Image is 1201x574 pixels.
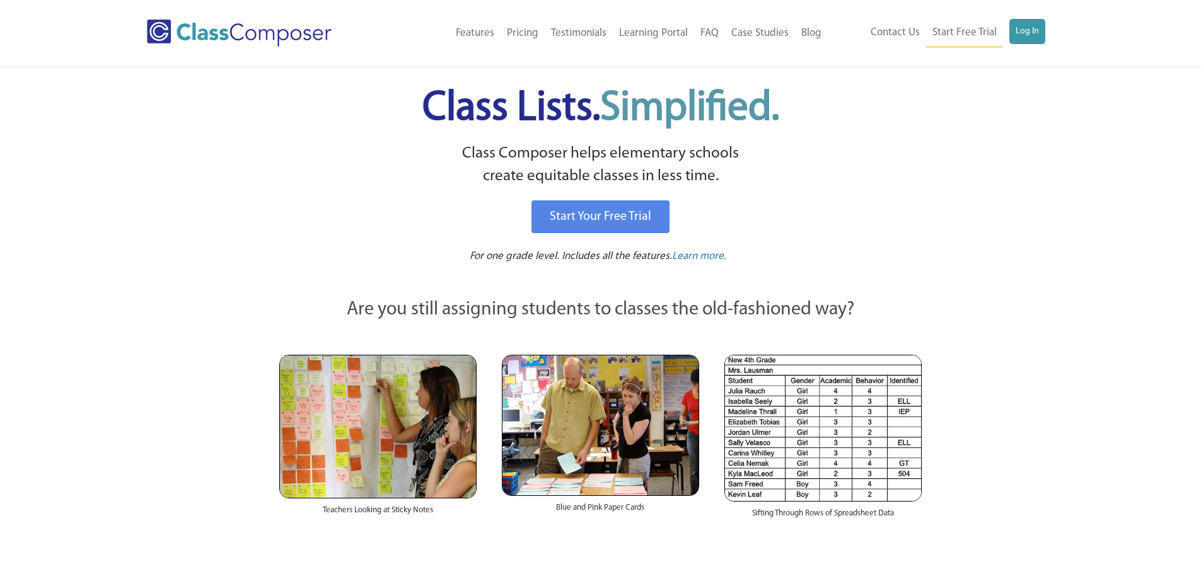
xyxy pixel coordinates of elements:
span: Simplified. [600,88,779,129]
nav: Header Menu [828,19,1045,47]
img: Spreadsheets [724,355,922,502]
div: Teachers Looking at Sticky Notes [279,498,477,529]
span: Class Lists. [422,88,779,129]
span: Start Your Free Trial [550,210,651,223]
a: Start Your Free Trial [531,200,670,233]
span: Learn more. [672,251,726,261]
img: Blue and Pink Paper Cards [502,355,699,495]
img: Teachers Looking at Sticky Notes [279,355,477,498]
a: Pricing [501,20,545,47]
div: Sifting Through Rows of Spreadsheet Data [724,502,922,532]
p: Are you still assigning students to classes the old-fashioned way? [279,296,922,324]
img: Class Composer [147,20,332,47]
a: Learning Portal [613,20,694,47]
span: For one grade level. Includes all the features. [470,251,672,261]
a: Features [450,20,501,47]
a: Learn more. [672,249,726,265]
a: Testimonials [545,20,613,47]
a: FAQ [694,20,725,47]
a: Log In [1009,19,1045,44]
p: Class Composer helps elementary schools create equitable classes in less time. [277,142,924,188]
a: Start Free Trial [926,19,1003,47]
div: Blue and Pink Paper Cards [502,496,699,526]
nav: Header Menu [383,20,828,47]
a: Contact Us [864,19,926,47]
a: Case Studies [725,20,795,47]
a: Blog [795,20,828,47]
